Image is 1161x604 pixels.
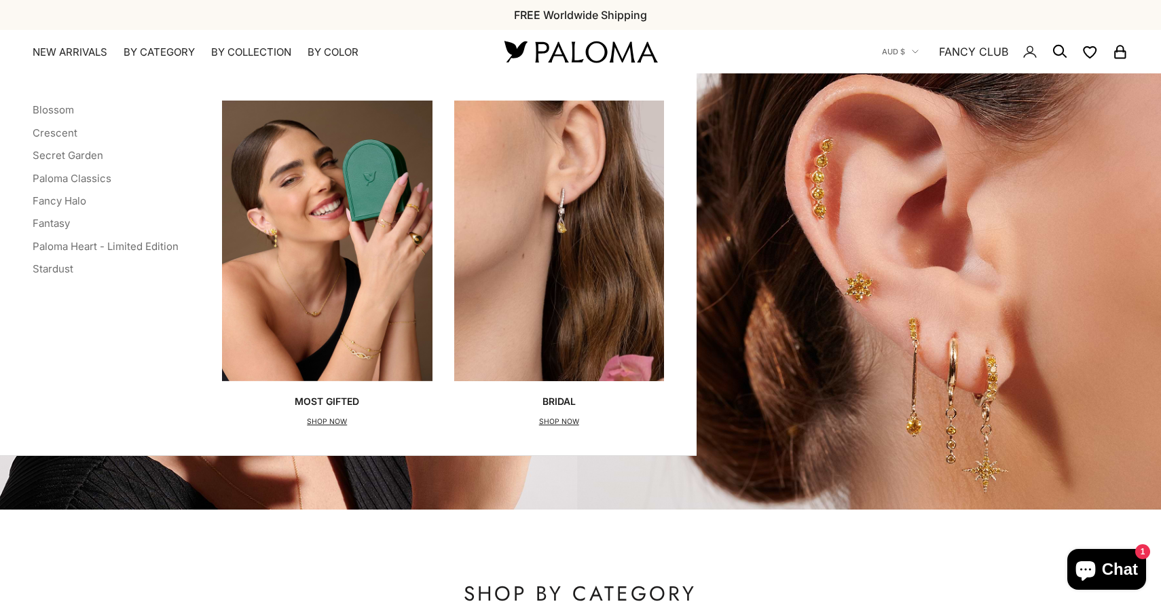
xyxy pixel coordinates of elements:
[33,194,86,207] a: Fancy Halo
[1063,549,1150,593] inbox-online-store-chat: Shopify online store chat
[454,101,665,428] a: BridalSHOP NOW
[33,172,111,185] a: Paloma Classics
[33,262,73,275] a: Stardust
[882,30,1128,73] nav: Secondary navigation
[939,43,1008,60] a: FANCY CLUB
[33,126,77,139] a: Crescent
[539,395,579,408] p: Bridal
[882,46,905,58] span: AUD $
[33,217,70,230] a: Fantasy
[33,240,179,253] a: Paloma Heart - Limited Edition
[33,103,74,116] a: Blossom
[882,46,919,58] button: AUD $
[222,101,432,428] a: Most GiftedSHOP NOW
[211,46,291,59] summary: By Collection
[308,46,358,59] summary: By Color
[124,46,195,59] summary: By Category
[33,46,472,59] nav: Primary navigation
[514,6,647,24] p: FREE Worldwide Shipping
[33,46,107,59] a: NEW ARRIVALS
[539,415,579,429] p: SHOP NOW
[295,395,359,408] p: Most Gifted
[33,149,103,162] a: Secret Garden
[295,415,359,429] p: SHOP NOW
